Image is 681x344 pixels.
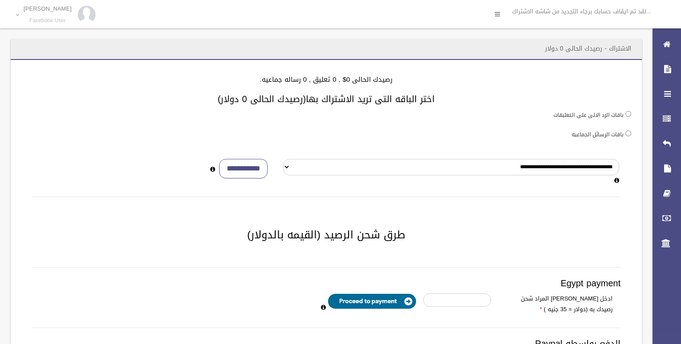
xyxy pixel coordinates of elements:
[553,110,624,120] label: باقات الرد الالى على التعليقات
[498,293,619,315] label: ادخل [PERSON_NAME] المراد شحن رصيدك به (دولار = 35 جنيه )
[24,17,72,24] small: Facebook User
[534,40,642,57] header: الاشتراك - رصيدك الحالى 0 دولار
[21,229,631,241] h2: طرق شحن الرصيد (القيمه بالدولار)
[21,76,631,83] h4: رصيدك الحالى 0$ , 0 تعليق , 0 رساله جماعيه.
[24,5,72,12] p: [PERSON_NAME]
[21,94,631,104] h3: اختر الباقه التى تريد الاشتراك بها(رصيدك الحالى 0 دولار)
[78,6,96,24] img: 84628273_176159830277856_972693363922829312_n.jpg
[572,130,624,139] label: باقات الرسائل الجماعيه
[32,278,621,288] h3: Egypt payment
